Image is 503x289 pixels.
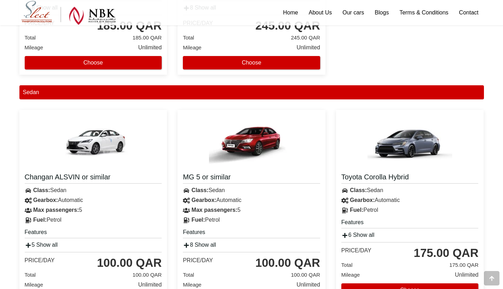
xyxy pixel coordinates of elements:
a: 5 Show all [25,242,58,248]
button: Choose [183,56,320,69]
div: 245.00 QAR [255,19,320,33]
div: Sedan [336,185,484,195]
span: Mileage [25,44,43,50]
h5: Features [183,228,320,238]
span: Total [183,35,194,41]
span: Total [25,35,36,41]
strong: Gearbox: [192,197,216,203]
div: 100.00 QAR [97,256,162,270]
div: Automatic [336,195,484,205]
span: 175.00 QAR [449,260,479,270]
a: Toyota Corolla Hybrid [341,172,479,184]
div: Automatic [19,195,167,205]
div: 5 [19,205,167,215]
strong: Fuel: [192,217,205,223]
span: Mileage [25,282,43,288]
button: Choose [25,56,162,69]
h5: Features [341,219,479,228]
div: Sedan [19,85,484,99]
div: Price/day [183,257,213,264]
div: Sedan [178,185,325,195]
a: 8 Show all [183,242,216,248]
span: Mileage [183,44,202,50]
span: Mileage [341,272,360,278]
img: MG 5 or similar [209,115,294,168]
a: Changan ALSVIN or similar [25,172,162,184]
span: Total [183,272,194,278]
span: 100.00 QAR [133,270,162,280]
strong: Fuel: [350,207,363,213]
div: 175.00 QAR [414,246,478,260]
a: MG 5 or similar [183,172,320,184]
strong: Max passengers: [33,207,79,213]
strong: Class: [350,187,367,193]
span: Unlimited [297,43,320,53]
a: 6 Show all [341,232,375,238]
img: Changan ALSVIN or similar [51,115,136,168]
strong: Gearbox: [350,197,375,203]
span: Total [341,262,353,268]
div: 5 [178,205,325,215]
div: 100.00 QAR [255,256,320,270]
div: Sedan [19,185,167,195]
span: Unlimited [455,270,479,280]
strong: Class: [33,187,50,193]
div: Petrol [19,215,167,225]
span: Mileage [183,282,202,288]
img: Select Rent a Car [21,1,116,25]
strong: Gearbox: [33,197,58,203]
div: Go to top [484,271,499,285]
strong: Fuel: [33,217,47,223]
div: Price/day [25,257,55,264]
span: Unlimited [138,43,162,53]
span: 185.00 QAR [133,33,162,43]
span: 245.00 QAR [291,33,320,43]
strong: Max passengers: [192,207,238,213]
div: Automatic [178,195,325,205]
div: 185.00 QAR [97,19,162,33]
div: Petrol [178,215,325,225]
div: Price/day [341,247,371,254]
strong: Class: [192,187,209,193]
h5: Features [25,228,162,238]
img: Toyota Corolla Hybrid [367,115,452,168]
div: Petrol [336,205,484,215]
span: Total [25,272,36,278]
span: 100.00 QAR [291,270,320,280]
